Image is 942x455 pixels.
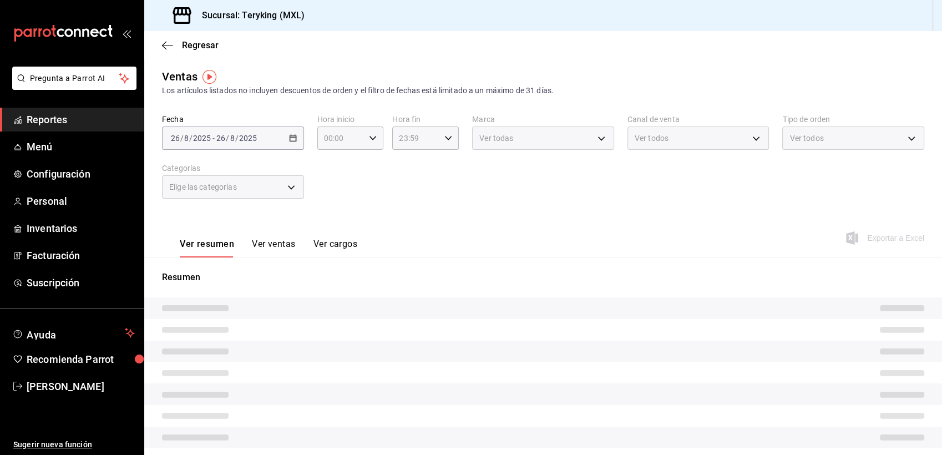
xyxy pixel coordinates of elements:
[27,139,135,154] span: Menú
[184,134,189,143] input: --
[479,133,513,144] span: Ver todas
[230,134,235,143] input: --
[27,248,135,263] span: Facturación
[313,239,358,257] button: Ver cargos
[162,164,304,172] label: Categorías
[180,239,357,257] div: navigation tabs
[27,352,135,367] span: Recomienda Parrot
[235,134,239,143] span: /
[162,85,924,97] div: Los artículos listados no incluyen descuentos de orden y el filtro de fechas está limitado a un m...
[170,134,180,143] input: --
[27,275,135,290] span: Suscripción
[472,115,614,123] label: Marca
[202,70,216,84] img: Tooltip marker
[317,115,384,123] label: Hora inicio
[27,326,120,340] span: Ayuda
[162,68,197,85] div: Ventas
[189,134,193,143] span: /
[27,112,135,127] span: Reportes
[122,29,131,38] button: open_drawer_menu
[782,115,924,123] label: Tipo de orden
[30,73,119,84] span: Pregunta a Parrot AI
[162,40,219,50] button: Regresar
[216,134,226,143] input: --
[226,134,229,143] span: /
[169,181,237,193] span: Elige las categorías
[212,134,215,143] span: -
[789,133,823,144] span: Ver todos
[27,166,135,181] span: Configuración
[627,115,769,123] label: Canal de venta
[182,40,219,50] span: Regresar
[162,115,304,123] label: Fecha
[193,134,211,143] input: ----
[180,134,184,143] span: /
[27,194,135,209] span: Personal
[8,80,136,92] a: Pregunta a Parrot AI
[27,379,135,394] span: [PERSON_NAME]
[13,439,135,451] span: Sugerir nueva función
[162,271,924,284] p: Resumen
[635,133,668,144] span: Ver todos
[252,239,296,257] button: Ver ventas
[27,221,135,236] span: Inventarios
[392,115,459,123] label: Hora fin
[180,239,234,257] button: Ver resumen
[239,134,257,143] input: ----
[12,67,136,90] button: Pregunta a Parrot AI
[193,9,305,22] h3: Sucursal: Teryking (MXL)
